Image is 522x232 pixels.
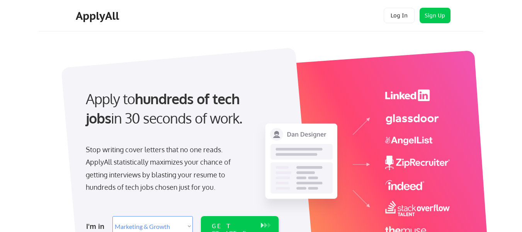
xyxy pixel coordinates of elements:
[86,143,245,194] div: Stop writing cover letters that no one reads. ApplyAll statistically maximizes your chance of get...
[86,90,243,127] strong: hundreds of tech jobs
[76,9,121,22] div: ApplyAll
[420,8,451,23] button: Sign Up
[384,8,415,23] button: Log In
[86,89,275,128] div: Apply to in 30 seconds of work.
